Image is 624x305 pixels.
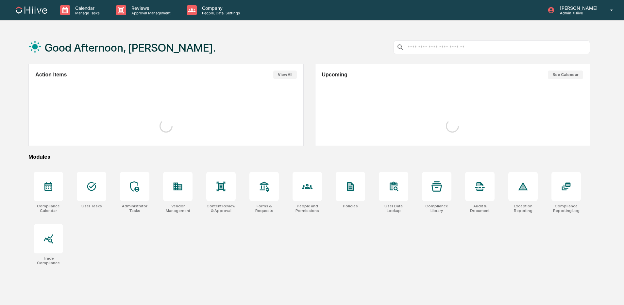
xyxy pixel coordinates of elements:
[197,11,243,15] p: People, Data, Settings
[343,204,358,208] div: Policies
[555,11,601,15] p: Admin • Hiive
[249,204,279,213] div: Forms & Requests
[34,204,63,213] div: Compliance Calendar
[126,5,174,11] p: Reviews
[28,154,590,160] div: Modules
[508,204,538,213] div: Exception Reporting
[34,256,63,265] div: Trade Compliance
[45,41,216,54] h1: Good Afternoon, [PERSON_NAME].
[422,204,451,213] div: Compliance Library
[35,72,67,78] h2: Action Items
[379,204,408,213] div: User Data Lookup
[293,204,322,213] div: People and Permissions
[206,204,236,213] div: Content Review & Approval
[197,5,243,11] p: Company
[120,204,149,213] div: Administrator Tasks
[551,204,581,213] div: Compliance Reporting Log
[548,71,583,79] button: See Calendar
[70,5,103,11] p: Calendar
[70,11,103,15] p: Manage Tasks
[126,11,174,15] p: Approval Management
[465,204,495,213] div: Audit & Document Logs
[273,71,297,79] button: View All
[16,7,47,14] img: logo
[555,5,601,11] p: [PERSON_NAME]
[163,204,193,213] div: Vendor Management
[322,72,347,78] h2: Upcoming
[81,204,102,208] div: User Tasks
